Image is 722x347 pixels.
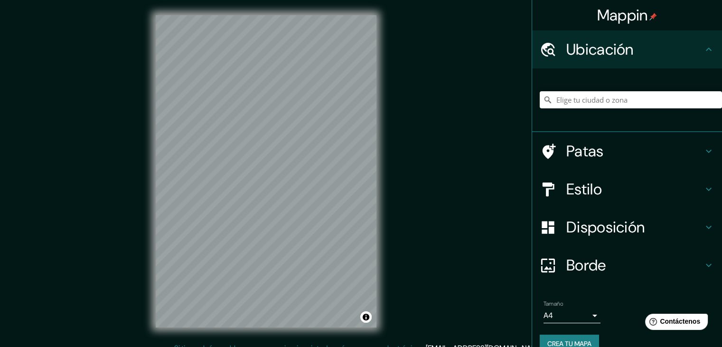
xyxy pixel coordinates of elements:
font: Ubicación [566,39,634,59]
div: A4 [544,308,600,323]
div: Patas [532,132,722,170]
font: Disposición [566,217,645,237]
iframe: Lanzador de widgets de ayuda [638,310,712,337]
font: Estilo [566,179,602,199]
div: Borde [532,246,722,284]
font: A4 [544,310,553,320]
img: pin-icon.png [649,13,657,20]
div: Ubicación [532,30,722,68]
font: Borde [566,255,606,275]
canvas: Mapa [156,15,376,328]
font: Mappin [597,5,648,25]
font: Patas [566,141,604,161]
button: Activar o desactivar atribución [360,311,372,323]
div: Disposición [532,208,722,246]
input: Elige tu ciudad o zona [540,91,722,108]
div: Estilo [532,170,722,208]
font: Tamaño [544,300,563,308]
